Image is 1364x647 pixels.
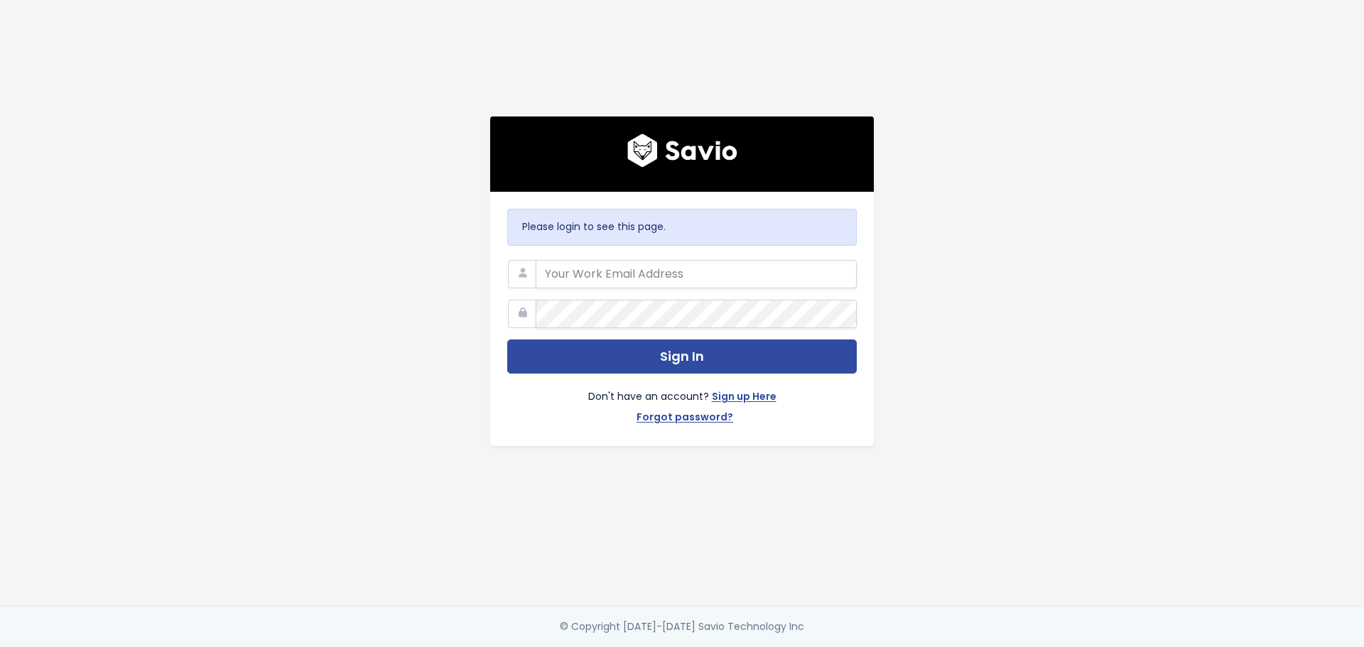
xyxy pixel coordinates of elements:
a: Forgot password? [637,408,733,429]
img: logo600x187.a314fd40982d.png [627,134,737,168]
p: Please login to see this page. [522,218,842,236]
div: © Copyright [DATE]-[DATE] Savio Technology Inc [560,618,804,636]
div: Don't have an account? [507,374,857,429]
a: Sign up Here [712,388,776,408]
input: Your Work Email Address [536,260,857,288]
button: Sign In [507,339,857,374]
